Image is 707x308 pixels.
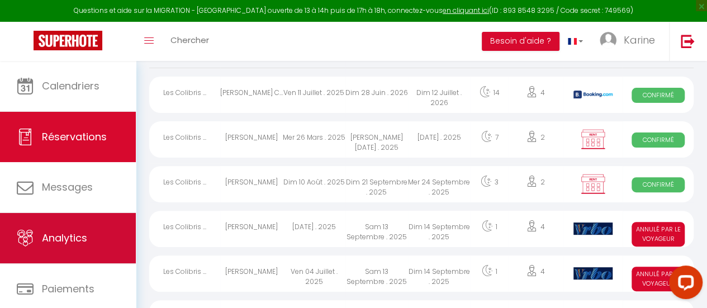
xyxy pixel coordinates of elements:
[660,261,707,308] iframe: LiveChat chat widget
[624,33,655,47] span: Karine
[162,22,217,61] a: Chercher
[591,22,669,61] a: ... Karine
[42,130,107,144] span: Réservations
[42,79,99,93] span: Calendriers
[600,32,616,49] img: ...
[42,282,94,296] span: Paiements
[170,34,209,46] span: Chercher
[42,231,87,245] span: Analytics
[34,31,102,50] img: Super Booking
[681,34,695,48] img: logout
[443,6,489,15] a: en cliquant ici
[42,180,93,194] span: Messages
[482,32,559,51] button: Besoin d'aide ?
